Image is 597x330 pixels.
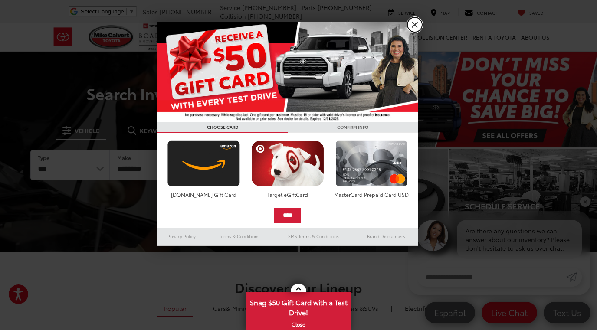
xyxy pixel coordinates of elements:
[157,231,206,242] a: Privacy Policy
[206,231,272,242] a: Terms & Conditions
[333,140,410,186] img: mastercard.png
[354,231,418,242] a: Brand Disclaimers
[249,140,326,186] img: targetcard.png
[288,122,418,133] h3: CONFIRM INFO
[157,22,418,122] img: 55838_top_625864.jpg
[249,191,326,198] div: Target eGiftCard
[165,191,242,198] div: [DOMAIN_NAME] Gift Card
[247,293,350,320] span: Snag $50 Gift Card with a Test Drive!
[157,122,288,133] h3: CHOOSE CARD
[165,140,242,186] img: amazoncard.png
[333,191,410,198] div: MasterCard Prepaid Card USD
[272,231,354,242] a: SMS Terms & Conditions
